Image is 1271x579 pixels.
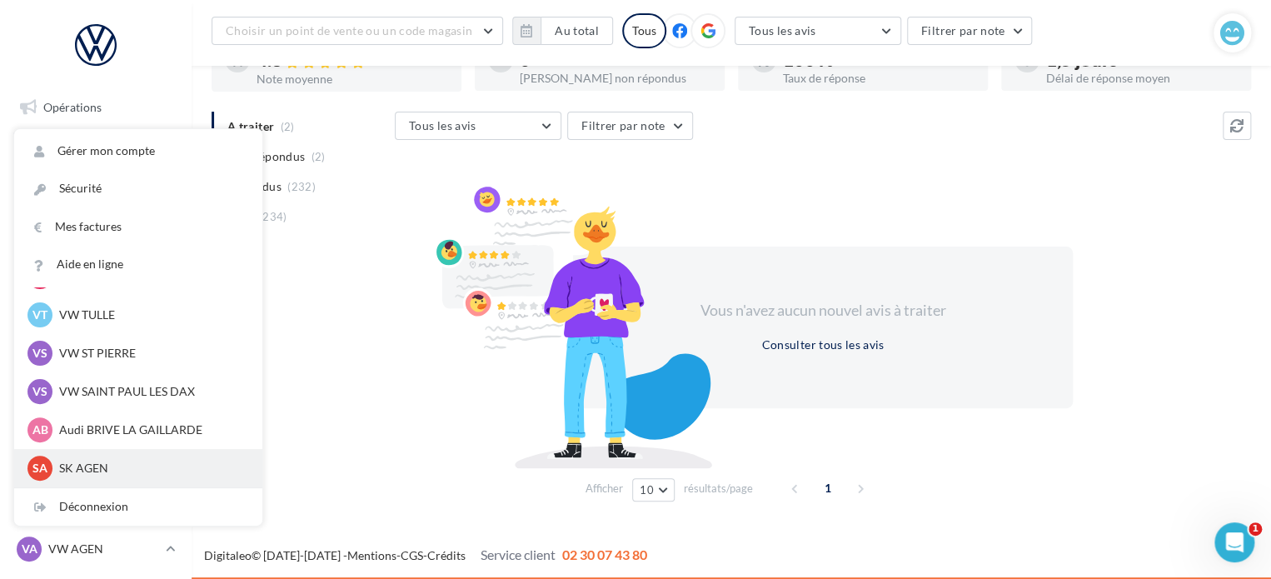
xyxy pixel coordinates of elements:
[43,100,102,114] span: Opérations
[640,483,654,497] span: 10
[32,345,47,362] span: VS
[59,422,242,438] p: Audi BRIVE LA GAILLARDE
[735,17,901,45] button: Tous les avis
[14,170,262,207] a: Sécurité
[204,548,252,562] a: Digitaleo
[257,51,448,70] div: 4.8
[520,72,711,84] div: [PERSON_NAME] non répondus
[815,475,841,502] span: 1
[14,132,262,170] a: Gérer mon compte
[427,548,466,562] a: Crédits
[257,73,448,85] div: Note moyenne
[227,148,305,165] span: Non répondus
[10,216,182,251] a: Campagnes
[10,257,182,292] a: Contacts
[1046,51,1238,69] div: 1,5 jours
[347,548,396,562] a: Mentions
[59,383,242,400] p: VW SAINT PAUL LES DAX
[783,51,974,69] div: 100 %
[409,118,476,132] span: Tous les avis
[312,150,326,163] span: (2)
[401,548,423,562] a: CGS
[562,547,647,562] span: 02 30 07 43 80
[10,340,182,375] a: Calendrier
[32,460,47,477] span: SA
[14,246,262,283] a: Aide en ligne
[32,383,47,400] span: VS
[10,90,182,125] a: Opérations
[10,437,182,486] a: Campagnes DataOnDemand
[520,51,711,69] div: 0
[59,307,242,323] p: VW TULLE
[1214,522,1254,562] iframe: Intercom live chat
[212,17,503,45] button: Choisir un point de vente ou un code magasin
[59,345,242,362] p: VW ST PIERRE
[481,547,556,562] span: Service client
[10,298,182,333] a: Médiathèque
[22,541,37,557] span: VA
[586,481,623,497] span: Afficher
[907,17,1033,45] button: Filtrer par note
[622,13,666,48] div: Tous
[512,17,613,45] button: Au total
[1249,522,1262,536] span: 1
[32,307,47,323] span: VT
[204,548,647,562] span: © [DATE]-[DATE] - - -
[10,174,182,209] a: Visibilité en ligne
[632,478,675,502] button: 10
[226,23,472,37] span: Choisir un point de vente ou un code magasin
[32,422,48,438] span: AB
[755,335,890,355] button: Consulter tous les avis
[567,112,693,140] button: Filtrer par note
[10,132,182,167] a: Boîte de réception
[59,460,242,477] p: SK AGEN
[287,180,316,193] span: (232)
[48,541,159,557] p: VW AGEN
[1046,72,1238,84] div: Délai de réponse moyen
[14,208,262,246] a: Mes factures
[749,23,816,37] span: Tous les avis
[395,112,561,140] button: Tous les avis
[541,17,613,45] button: Au total
[10,382,182,431] a: PLV et print personnalisable
[14,488,262,526] div: Déconnexion
[684,481,753,497] span: résultats/page
[259,210,287,223] span: (234)
[783,72,974,84] div: Taux de réponse
[13,533,178,565] a: VA VW AGEN
[680,300,966,322] div: Vous n'avez aucun nouvel avis à traiter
